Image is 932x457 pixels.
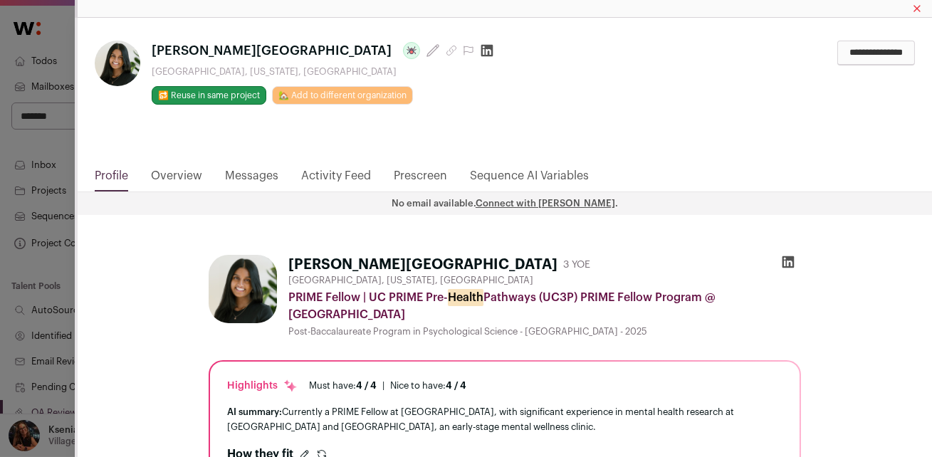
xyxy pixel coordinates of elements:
[152,41,392,61] span: [PERSON_NAME][GEOGRAPHIC_DATA]
[288,289,801,323] div: PRIME Fellow | UC PRIME Pre- Pathways (UC3P) PRIME Fellow Program @ [GEOGRAPHIC_DATA]
[390,380,466,392] div: Nice to have:
[288,326,801,337] div: Post-Baccalaureate Program in Psychological Science - [GEOGRAPHIC_DATA] - 2025
[209,255,277,323] img: 17129dc1879c5bd619ecbf9fab76f40b257fe60a0acb482a6d9bfa1b826f5b6c.jpg
[448,289,483,306] mark: Health
[476,199,615,208] a: Connect with [PERSON_NAME]
[151,167,202,191] a: Overview
[470,167,589,191] a: Sequence AI Variables
[78,198,932,209] p: No email available. .
[394,167,447,191] a: Prescreen
[446,381,466,390] span: 4 / 4
[227,379,298,393] div: Highlights
[152,66,500,78] div: [GEOGRAPHIC_DATA], [US_STATE], [GEOGRAPHIC_DATA]
[288,275,533,286] span: [GEOGRAPHIC_DATA], [US_STATE], [GEOGRAPHIC_DATA]
[227,404,782,434] div: Currently a PRIME Fellow at [GEOGRAPHIC_DATA], with significant experience in mental health resea...
[301,167,371,191] a: Activity Feed
[95,41,140,86] img: 17129dc1879c5bd619ecbf9fab76f40b257fe60a0acb482a6d9bfa1b826f5b6c.jpg
[563,258,590,272] div: 3 YOE
[95,167,128,191] a: Profile
[227,407,282,416] span: AI summary:
[272,86,413,105] a: 🏡 Add to different organization
[356,381,377,390] span: 4 / 4
[288,255,557,275] h1: [PERSON_NAME][GEOGRAPHIC_DATA]
[225,167,278,191] a: Messages
[152,86,266,105] button: 🔂 Reuse in same project
[309,380,377,392] div: Must have:
[309,380,466,392] ul: |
